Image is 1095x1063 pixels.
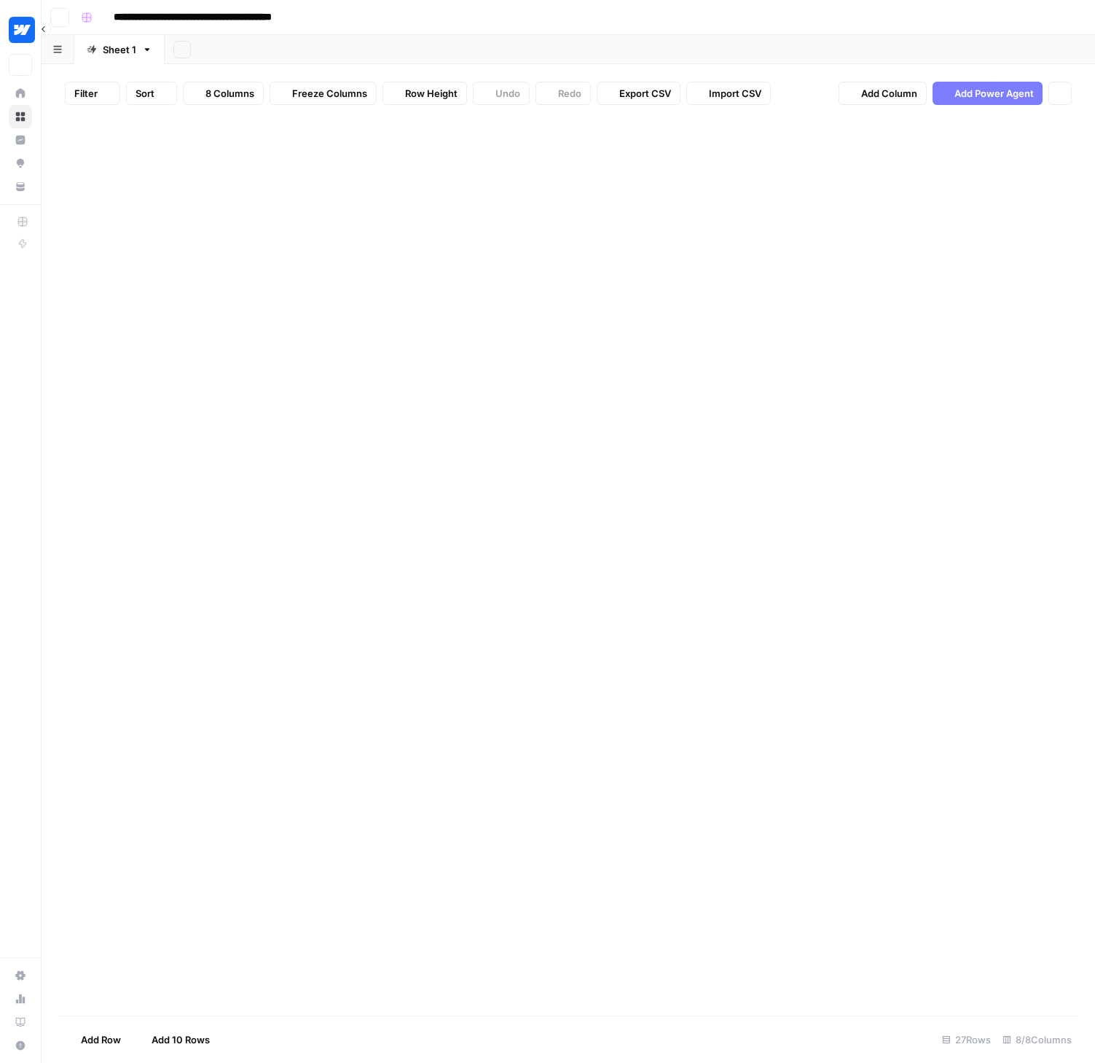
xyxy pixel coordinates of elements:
[997,1028,1078,1051] div: 8/8 Columns
[839,82,927,105] button: Add Column
[9,152,32,175] a: Opportunities
[558,86,581,101] span: Redo
[936,1028,997,1051] div: 27 Rows
[709,86,761,101] span: Import CSV
[933,82,1043,105] button: Add Power Agent
[74,86,98,101] span: Filter
[9,105,32,128] a: Browse
[9,987,32,1011] a: Usage
[9,128,32,152] a: Insights
[405,86,458,101] span: Row Height
[9,12,32,48] button: Workspace: Webflow
[81,1032,121,1047] span: Add Row
[597,82,680,105] button: Export CSV
[954,86,1034,101] span: Add Power Agent
[535,82,591,105] button: Redo
[9,17,35,43] img: Webflow Logo
[9,175,32,198] a: Your Data
[183,82,264,105] button: 8 Columns
[686,82,771,105] button: Import CSV
[473,82,530,105] button: Undo
[495,86,520,101] span: Undo
[205,86,254,101] span: 8 Columns
[136,86,154,101] span: Sort
[382,82,467,105] button: Row Height
[59,1028,130,1051] button: Add Row
[9,82,32,105] a: Home
[130,1028,219,1051] button: Add 10 Rows
[152,1032,210,1047] span: Add 10 Rows
[861,86,917,101] span: Add Column
[65,82,120,105] button: Filter
[9,1034,32,1057] button: Help + Support
[9,1011,32,1034] a: Learning Hub
[126,82,177,105] button: Sort
[619,86,671,101] span: Export CSV
[9,964,32,987] a: Settings
[74,35,165,64] a: Sheet 1
[292,86,367,101] span: Freeze Columns
[103,42,136,57] div: Sheet 1
[270,82,377,105] button: Freeze Columns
